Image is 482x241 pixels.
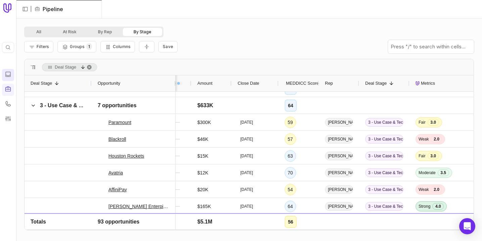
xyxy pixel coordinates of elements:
[240,170,253,175] time: [DATE]
[197,202,211,210] span: $165K
[419,187,429,192] span: Weak
[286,79,319,87] span: MEDDICC Score
[365,219,403,228] span: 3 - Use Case & Technical Validation
[325,185,353,194] span: [PERSON_NAME]
[108,169,123,177] a: Avatria
[57,41,96,52] button: Group Pipeline
[288,102,293,110] div: 64
[288,202,293,210] div: 64
[98,102,137,110] span: 7 opportunities
[285,75,313,91] div: MEDDICC Score
[325,152,353,160] span: [PERSON_NAME] Best
[431,186,442,193] span: 2.0
[365,185,403,194] span: 3 - Use Case & Technical Validation
[197,79,212,87] span: Amount
[419,204,430,209] span: Strong
[197,219,208,227] span: $75K
[197,169,208,177] span: $12K
[419,220,426,226] span: Fair
[431,136,442,143] span: 2.0
[108,152,144,160] a: Houston Rockets
[87,28,123,36] button: By Rep
[288,135,293,143] div: 57
[325,118,353,127] span: [PERSON_NAME]
[288,186,293,194] div: 54
[158,41,178,52] button: Create a new saved view
[365,118,403,127] span: 3 - Use Case & Technical Validation
[108,186,127,194] a: AffiniPay
[238,79,259,87] span: Close Date
[26,28,52,36] button: All
[123,28,162,36] button: By Stage
[419,170,436,175] span: Moderate
[197,102,213,110] span: $633K
[432,203,444,210] span: 4.0
[365,152,403,160] span: 3 - Use Case & Technical Validation
[108,118,131,126] a: Paramount
[108,135,126,143] a: Blackroll
[459,218,475,234] div: Open Intercom Messenger
[197,118,211,126] span: $300K
[388,40,474,53] input: Press "/" to search within cells...
[163,44,173,49] span: Save
[98,79,120,87] span: Opportunity
[108,219,150,227] a: Campaign Solutions
[113,44,131,49] span: Columns
[288,118,293,126] div: 59
[70,44,85,49] span: Groups
[288,169,293,177] div: 70
[419,153,426,159] span: Fair
[438,169,449,176] span: 3.5
[288,219,293,227] div: 79
[24,41,53,52] button: Filter Pipeline
[20,4,30,14] button: Expand sidebar
[197,186,208,194] span: $20K
[197,152,208,160] span: $15K
[37,44,49,49] span: Filters
[365,202,403,211] span: 3 - Use Case & Technical Validation
[55,63,76,71] span: Deal Stage
[86,43,92,50] span: 1
[197,135,208,143] span: $46K
[365,135,403,144] span: 3 - Use Case & Technical Validation
[325,135,353,144] span: [PERSON_NAME]
[42,63,97,71] div: Row Groups
[31,79,52,87] span: Deal Stage
[288,152,293,160] div: 63
[325,219,353,228] span: [PERSON_NAME]
[421,79,435,87] span: Metrics
[30,5,32,13] span: |
[428,119,439,126] span: 3.0
[240,136,253,142] time: [DATE]
[35,5,63,13] li: Pipeline
[139,41,154,53] button: Collapse all rows
[240,120,253,125] time: [DATE]
[42,63,97,71] span: Deal Stage, descending. Press ENTER to sort. Press DELETE to remove
[240,220,253,226] time: [DATE]
[52,28,87,36] button: At Risk
[365,79,387,87] span: Deal Stage
[240,204,253,209] time: [DATE]
[40,103,130,108] span: 3 - Use Case & Technical Validation
[365,168,403,177] span: 3 - Use Case & Technical Validation
[325,79,333,87] span: Rep
[419,136,429,142] span: Weak
[108,202,170,210] a: [PERSON_NAME] Enterpises
[428,220,439,227] span: 3.0
[240,153,253,159] time: [DATE]
[325,168,353,177] span: [PERSON_NAME]
[325,202,353,211] span: [PERSON_NAME]
[100,41,135,52] button: Columns
[419,120,426,125] span: Fair
[240,187,253,192] time: [DATE]
[428,153,439,159] span: 3.0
